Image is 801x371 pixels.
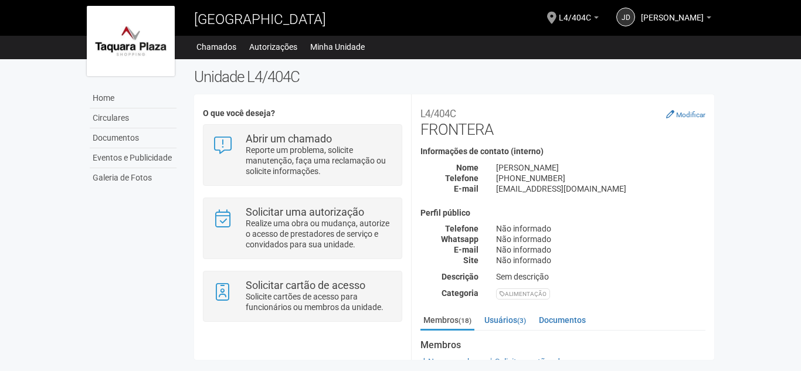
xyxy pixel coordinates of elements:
[496,288,550,299] div: ALIMENTAÇÃO
[456,163,478,172] strong: Nome
[487,162,714,173] div: [PERSON_NAME]
[559,15,599,24] a: L4/404C
[246,218,393,250] p: Realize uma obra ou mudança, autorize o acesso de prestadores de serviço e convidados para sua un...
[212,207,392,250] a: Solicitar uma autorização Realize uma obra ou mudança, autorize o acesso de prestadores de serviç...
[420,340,705,350] strong: Membros
[246,132,332,145] strong: Abrir um chamado
[445,173,478,183] strong: Telefone
[246,279,365,291] strong: Solicitar cartão de acesso
[212,134,392,176] a: Abrir um chamado Reporte um problema, solicite manutenção, faça uma reclamação ou solicite inform...
[442,272,478,281] strong: Descrição
[90,128,177,148] a: Documentos
[203,109,402,118] h4: O que você deseja?
[194,68,714,86] h2: Unidade L4/404C
[536,311,589,329] a: Documentos
[481,311,529,329] a: Usuários(3)
[310,39,365,55] a: Minha Unidade
[249,39,297,55] a: Autorizações
[641,2,704,22] span: juliana de souza inocencio
[194,11,326,28] span: [GEOGRAPHIC_DATA]
[487,271,714,282] div: Sem descrição
[90,168,177,188] a: Galeria de Fotos
[459,316,471,325] small: (18)
[442,288,478,298] strong: Categoria
[487,357,592,366] a: Solicitar cartões de acesso
[420,147,705,156] h4: Informações de contato (interno)
[559,2,591,22] span: L4/404C
[487,223,714,234] div: Não informado
[454,245,478,254] strong: E-mail
[616,8,635,26] a: jd
[517,316,526,325] small: (3)
[90,108,177,128] a: Circulares
[420,108,456,120] small: L4/404C
[441,234,478,244] strong: Whatsapp
[196,39,236,55] a: Chamados
[246,206,364,218] strong: Solicitar uma autorização
[666,110,705,119] a: Modificar
[641,15,711,24] a: [PERSON_NAME]
[487,183,714,194] div: [EMAIL_ADDRESS][DOMAIN_NAME]
[420,311,474,331] a: Membros(18)
[487,244,714,255] div: Não informado
[420,209,705,217] h4: Perfil público
[90,148,177,168] a: Eventos e Publicidade
[445,224,478,233] strong: Telefone
[87,6,175,76] img: logo.jpg
[212,280,392,312] a: Solicitar cartão de acesso Solicite cartões de acesso para funcionários ou membros da unidade.
[454,184,478,193] strong: E-mail
[420,357,480,366] a: Novo membro
[487,234,714,244] div: Não informado
[487,173,714,183] div: [PHONE_NUMBER]
[676,111,705,119] small: Modificar
[487,255,714,266] div: Não informado
[246,291,393,312] p: Solicite cartões de acesso para funcionários ou membros da unidade.
[90,89,177,108] a: Home
[246,145,393,176] p: Reporte um problema, solicite manutenção, faça uma reclamação ou solicite informações.
[420,103,705,138] h2: FRONTERA
[463,256,478,265] strong: Site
